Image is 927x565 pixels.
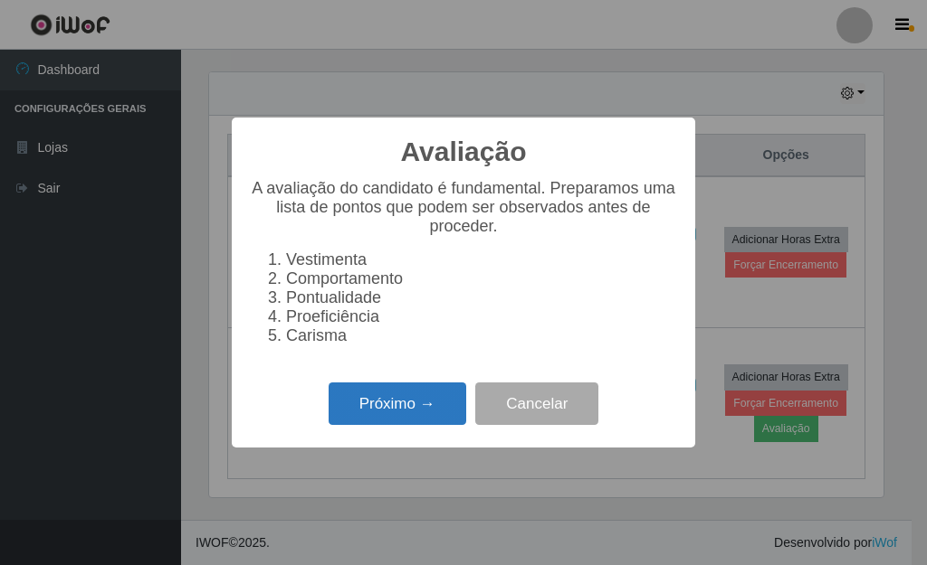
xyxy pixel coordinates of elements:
button: Próximo → [329,382,466,425]
button: Cancelar [475,382,598,425]
p: A avaliação do candidato é fundamental. Preparamos uma lista de pontos que podem ser observados a... [250,179,677,236]
li: Vestimenta [286,250,677,269]
h2: Avaliação [401,136,527,168]
li: Pontualidade [286,288,677,307]
li: Carisma [286,326,677,345]
li: Comportamento [286,269,677,288]
li: Proeficiência [286,307,677,326]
